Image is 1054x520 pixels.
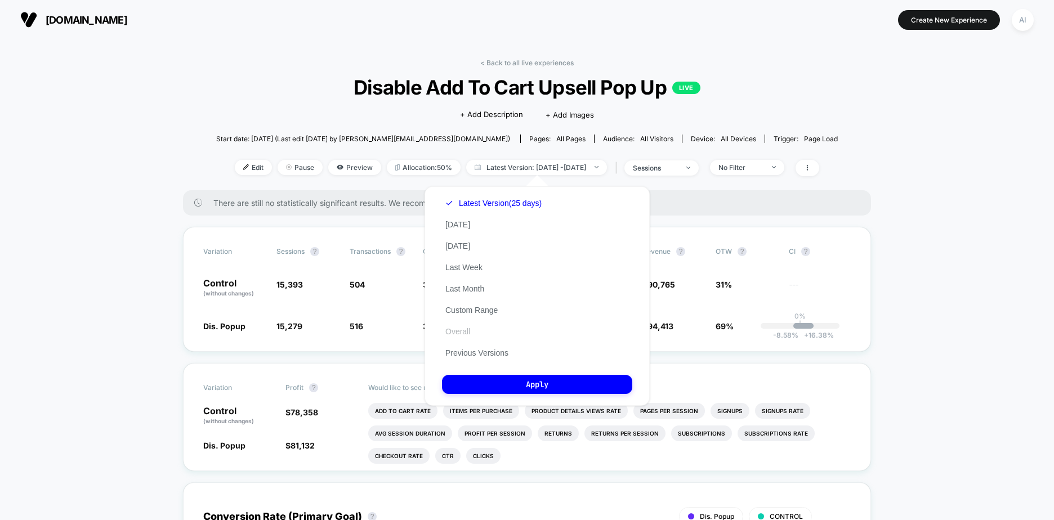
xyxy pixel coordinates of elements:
[285,441,315,450] span: $
[203,383,265,392] span: Variation
[276,280,303,289] span: 15,393
[529,135,586,143] div: Pages:
[603,135,673,143] div: Audience:
[286,164,292,170] img: end
[368,448,430,464] li: Checkout Rate
[291,407,318,417] span: 78,358
[556,135,586,143] span: all pages
[686,167,690,169] img: end
[672,82,700,94] p: LIVE
[20,11,37,28] img: Visually logo
[17,11,131,29] button: [DOMAIN_NAME]
[716,321,734,331] span: 69%
[216,135,510,143] span: Start date: [DATE] (Last edit [DATE] by [PERSON_NAME][EMAIL_ADDRESS][DOMAIN_NAME])
[1012,9,1034,31] div: AI
[328,160,381,175] span: Preview
[368,403,437,419] li: Add To Cart Rate
[738,425,815,441] li: Subscriptions Rate
[276,247,305,255] span: Sessions
[647,280,675,289] span: 90,765
[789,247,851,256] span: CI
[466,160,607,175] span: Latest Version: [DATE] - [DATE]
[368,383,851,392] p: Would like to see more reports?
[671,425,732,441] li: Subscriptions
[291,441,315,450] span: 81,132
[203,290,254,297] span: (without changes)
[475,164,481,170] img: calendar
[716,280,732,289] span: 31%
[676,247,685,256] button: ?
[774,135,838,143] div: Trigger:
[794,312,806,320] p: 0%
[243,164,249,170] img: edit
[613,160,624,176] span: |
[203,247,265,256] span: Variation
[721,135,756,143] span: all devices
[387,160,461,175] span: Allocation: 50%
[396,247,405,256] button: ?
[435,448,461,464] li: Ctr
[801,247,810,256] button: ?
[772,166,776,168] img: end
[442,198,545,208] button: Latest Version(25 days)
[755,403,810,419] li: Signups Rate
[213,198,848,208] span: There are still no statistically significant results. We recommend waiting a few more days
[716,247,778,256] span: OTW
[368,425,452,441] li: Avg Session Duration
[718,163,763,172] div: No Filter
[203,418,254,424] span: (without changes)
[350,247,391,255] span: Transactions
[898,10,1000,30] button: Create New Experience
[442,348,512,358] button: Previous Versions
[203,406,274,425] p: Control
[442,326,474,337] button: Overall
[350,280,365,289] span: 504
[442,241,474,251] button: [DATE]
[711,403,749,419] li: Signups
[458,425,532,441] li: Profit Per Session
[466,448,501,464] li: Clicks
[538,425,579,441] li: Returns
[442,284,488,294] button: Last Month
[203,279,265,298] p: Control
[460,109,523,120] span: + Add Description
[738,247,747,256] button: ?
[640,135,673,143] span: All Visitors
[247,75,806,99] span: Disable Add To Cart Upsell Pop Up
[442,262,486,272] button: Last Week
[442,219,474,230] button: [DATE]
[633,164,678,172] div: sessions
[278,160,323,175] span: Pause
[285,407,318,417] span: $
[798,331,834,339] span: 16.38 %
[595,166,599,168] img: end
[442,375,632,394] button: Apply
[395,164,400,171] img: rebalance
[285,383,303,392] span: Profit
[46,14,127,26] span: [DOMAIN_NAME]
[310,247,319,256] button: ?
[633,403,705,419] li: Pages Per Session
[442,305,501,315] button: Custom Range
[773,331,798,339] span: -8.58 %
[203,321,245,331] span: Dis. Popup
[276,321,302,331] span: 15,279
[309,383,318,392] button: ?
[584,425,666,441] li: Returns Per Session
[480,59,574,67] a: < Back to all live experiences
[546,110,594,119] span: + Add Images
[350,321,363,331] span: 516
[1008,8,1037,32] button: AI
[804,331,809,339] span: +
[789,281,851,298] span: ---
[682,135,765,143] span: Device:
[235,160,272,175] span: Edit
[203,441,245,450] span: Dis. Popup
[804,135,838,143] span: Page Load
[799,320,801,329] p: |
